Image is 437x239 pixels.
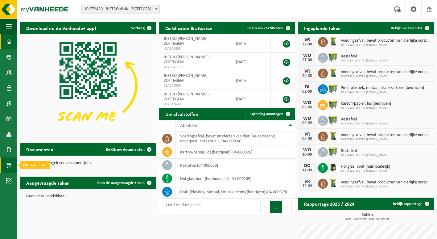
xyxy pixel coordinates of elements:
span: 10-772420 - BISTRO [PERSON_NAME] [341,153,388,157]
div: 02-09 [301,90,313,94]
img: WB-0140-HPE-GN-50 [328,36,338,47]
button: Verberg [126,22,155,34]
span: 10-772420 - BISTRO [PERSON_NAME] [341,90,424,94]
div: VR [301,69,313,74]
h2: Ingeplande taken [298,22,347,34]
div: 1 tot 5 van 5 resultaten [162,200,200,214]
span: Bekijk uw documenten [106,148,145,152]
span: VLA708599 [164,83,227,88]
td: [DATE] [231,90,271,108]
div: 03-09 [301,121,313,125]
h3: Kubiek [301,213,434,220]
img: WB-0140-HPE-GN-50 [328,68,338,78]
div: DI [301,85,313,90]
h2: Aangevraagde taken [20,177,76,189]
span: Toon de aangevraagde taken [97,181,145,185]
button: 1 [270,201,282,213]
td: karton/papier, los (bedrijven) (04-000026) [175,145,295,159]
a: Toon de aangevraagde taken [92,177,155,189]
a: Ophaling aanvragen [245,108,294,120]
div: DO [301,163,313,168]
span: 2024: 75,040 m3 - 2025: 51,480 m3 [301,217,434,220]
span: Pmd (plastiek, metaal, drankkartons) (bedrijven) [341,86,424,90]
span: BISTRO [PERSON_NAME] - ZOTTEGEM [164,36,210,46]
span: VLA612646 [164,102,227,107]
span: 10-772420 - BISTRO [PERSON_NAME] [341,75,431,78]
div: VR [301,132,313,137]
h2: Certificaten & attesten [159,22,219,34]
h2: Documenten [20,143,60,155]
img: WB-0140-HPE-GN-50 [328,178,338,188]
span: BISTRO [PERSON_NAME] - ZOTTEGEM [164,55,210,65]
a: Bekijk uw documenten [101,143,155,156]
span: Voedingsafval, bevat producten van dierlijke oorsprong, onverpakt, categorie 3 [341,133,431,138]
span: 10-772420 - BISTRO [PERSON_NAME] [341,169,390,173]
span: VLA902495 [164,46,227,51]
td: [DATE] [231,34,271,53]
img: CR-HR-1C-1000-PES-01 [328,162,338,173]
div: 29-08 [301,74,313,78]
td: PMD (Plastiek, Metaal, Drankkartons) (bedrijven) (04-000978) [175,185,295,199]
span: BISTRO [PERSON_NAME] - ZOTTEGEM [164,73,210,83]
span: Voedingsafval, bevat producten van dierlijke oorsprong, onverpakt, categorie 3 [341,38,431,43]
span: Verberg [131,26,145,30]
a: Bekijk rapportage [388,198,433,210]
span: Bekijk uw kalender [391,26,423,30]
img: WB-0660-HPE-GN-50 [328,83,338,94]
img: WB-1100-HPE-GN-50 [328,99,338,110]
p: Geen data beschikbaar. [26,194,150,199]
h2: Download nu de Vanheede+ app! [20,22,102,34]
span: 10-772420 - BISTRO [PERSON_NAME] [341,138,431,141]
span: 10-772420 - BISTRO [PERSON_NAME] [341,106,391,110]
span: 10-772420 - BISTRO VINK - ZOTTEGEM [81,5,160,14]
span: 10-772420 - BISTRO [PERSON_NAME] [341,59,388,63]
div: WO [301,148,313,153]
span: VLA904115 [164,65,227,70]
div: 11-09 [301,168,313,173]
div: WO [301,116,313,121]
div: 03-09 [301,105,313,110]
h2: Uw afvalstoffen [159,108,204,120]
span: BISTRO [PERSON_NAME] - ZOTTEGEM [164,92,210,102]
span: Restafval [341,54,388,59]
span: Karton/papier, los (bedrijven) [341,101,391,106]
img: Download de VHEPlus App [20,34,156,136]
div: WO [301,100,313,105]
td: voedingsafval, bevat producten van dierlijke oorsprong, onverpakt, categorie 3 (04-000024) [175,132,295,145]
div: WO [301,53,313,58]
a: Bekijk uw kalender [386,22,433,34]
button: Previous [260,201,270,213]
span: 10-772420 - BISTRO VINK - ZOTTEGEM [82,5,159,14]
span: 10-772420 - BISTRO [PERSON_NAME] [341,185,431,189]
div: VR [301,37,313,42]
div: 27-08 [301,58,313,62]
span: Ophaling aanvragen [250,112,283,116]
div: 10-09 [301,153,313,157]
span: Voedingsafval, bevat producten van dierlijke oorsprong, onverpakt, categorie 3 [341,180,431,185]
div: 22-08 [301,42,313,47]
span: 10-772420 - BISTRO [PERSON_NAME] [341,43,431,47]
td: restafval (04-000029) [175,159,295,172]
span: Restafval [341,149,388,153]
span: Voedingsafval, bevat producten van dierlijke oorsprong, onverpakt, categorie 3 [341,70,431,75]
span: Afvalstof [180,124,198,128]
img: WB-0660-HPE-GN-50 [328,115,338,125]
td: [DATE] [231,53,271,71]
h2: Rapportage 2025 / 2024 [298,198,361,210]
td: [DATE] [231,71,271,90]
span: 10-772420 - BISTRO [PERSON_NAME] [341,122,388,126]
div: 12-09 [301,184,313,188]
button: Next [282,201,292,213]
span: Bekijk uw certificaten [247,26,283,30]
img: WB-0660-HPE-GN-50 [328,146,338,157]
td: hol glas, bont (huishoudelijk) (04-000209) [175,172,295,185]
div: VR [301,179,313,184]
img: WB-0140-HPE-GN-50 [328,131,338,141]
p: U heeft 275 ongelezen document(en). [26,161,150,165]
img: WB-0660-HPE-GN-50 [328,52,338,62]
a: Bekijk uw certificaten [242,22,294,34]
span: Restafval [341,117,388,122]
span: Hol glas, bont (huishoudelijk) [341,164,390,169]
div: 05-09 [301,137,313,141]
